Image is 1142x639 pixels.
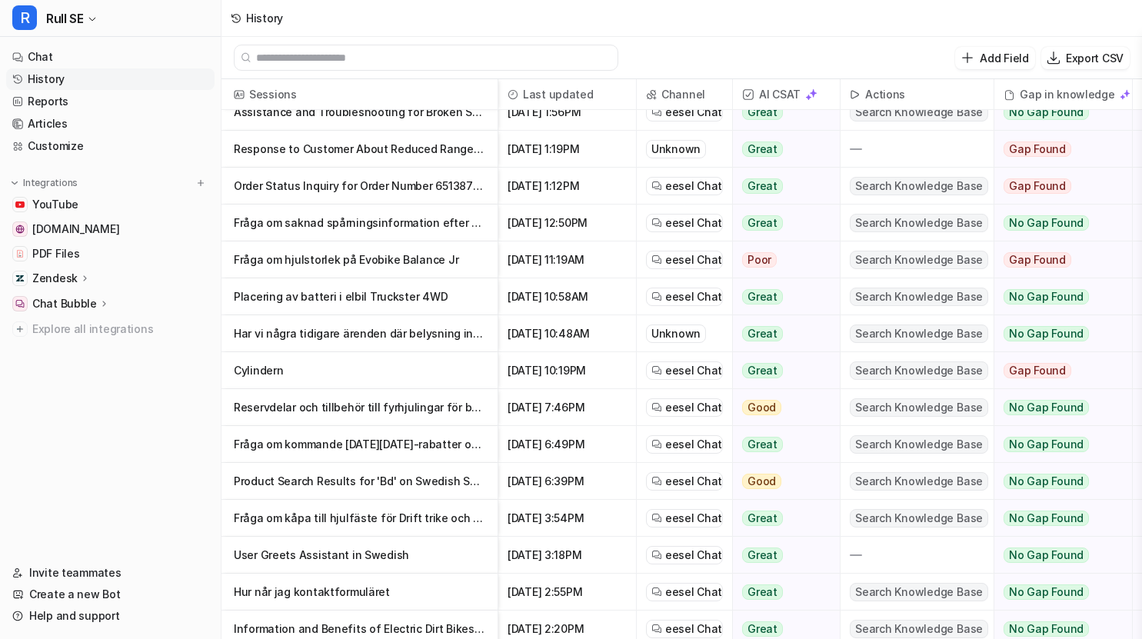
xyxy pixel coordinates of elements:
[15,225,25,234] img: www.rull.se
[994,168,1120,205] button: Gap Found
[651,255,662,265] img: eeselChat
[742,141,783,157] span: Great
[651,105,717,120] a: eesel Chat
[15,200,25,209] img: YouTube
[651,587,662,597] img: eeselChat
[504,463,630,500] span: [DATE] 6:39PM
[733,241,831,278] button: Poor
[742,326,783,341] span: Great
[733,537,831,574] button: Great
[1041,47,1130,69] button: Export CSV
[32,246,79,261] span: PDF Files
[850,398,988,417] span: Search Knowledge Base
[32,317,208,341] span: Explore all integrations
[850,361,988,380] span: Search Knowledge Base
[6,135,215,157] a: Customize
[504,537,630,574] span: [DATE] 3:18PM
[32,197,78,212] span: YouTube
[651,218,662,228] img: eeselChat
[651,400,717,415] a: eesel Chat
[733,278,831,315] button: Great
[504,574,630,611] span: [DATE] 2:55PM
[994,574,1120,611] button: No Gap Found
[504,278,630,315] span: [DATE] 10:58AM
[234,315,485,352] p: Har vi några tidigare ärenden där belysning inte fungerat på drift trike?
[733,426,831,463] button: Great
[15,299,25,308] img: Chat Bubble
[733,352,831,389] button: Great
[32,271,78,286] p: Zendesk
[651,402,662,413] img: eeselChat
[228,79,491,110] span: Sessions
[850,103,988,121] span: Search Knowledge Base
[739,79,834,110] span: AI CSAT
[504,500,630,537] span: [DATE] 3:54PM
[994,205,1120,241] button: No Gap Found
[1004,474,1089,489] span: No Gap Found
[742,289,783,305] span: Great
[651,474,717,489] a: eesel Chat
[246,10,283,26] div: History
[195,178,206,188] img: menu_add.svg
[850,620,988,638] span: Search Knowledge Base
[12,321,28,337] img: explore all integrations
[1066,50,1124,66] p: Export CSV
[665,437,722,452] span: eesel Chat
[733,463,831,500] button: Good
[665,621,722,637] span: eesel Chat
[651,363,717,378] a: eesel Chat
[665,400,722,415] span: eesel Chat
[994,537,1120,574] button: No Gap Found
[742,215,783,231] span: Great
[850,324,988,343] span: Search Knowledge Base
[234,463,485,500] p: Product Search Results for 'Bd' on Swedish Spare Parts Site
[742,511,783,526] span: Great
[994,278,1120,315] button: No Gap Found
[646,324,706,343] div: Unknown
[742,105,783,120] span: Great
[665,215,722,231] span: eesel Chat
[1004,547,1089,563] span: No Gap Found
[234,278,485,315] p: Placering av batteri i elbil Truckster 4WD
[6,562,215,584] a: Invite teammates
[1004,141,1071,157] span: Gap Found
[234,574,485,611] p: Hur når jag kontaktformuläret
[651,547,717,563] a: eesel Chat
[850,288,988,306] span: Search Knowledge Base
[651,624,662,634] img: eeselChat
[1004,178,1071,194] span: Gap Found
[234,537,485,574] p: User Greets Assistant in Swedish
[646,140,706,158] div: Unknown
[742,400,781,415] span: Good
[850,583,988,601] span: Search Knowledge Base
[234,426,485,463] p: Fråga om kommande [DATE][DATE]-rabatter och tips på nyhetsbrev
[6,218,215,240] a: www.rull.se[DOMAIN_NAME]
[651,178,717,194] a: eesel Chat
[504,94,630,131] span: [DATE] 1:56PM
[665,105,722,120] span: eesel Chat
[865,79,905,110] h2: Actions
[651,437,717,452] a: eesel Chat
[742,437,783,452] span: Great
[733,131,831,168] button: Great
[234,205,485,241] p: Fråga om saknad spårningsinformation efter orderbekräftelse hos DHL
[1004,437,1089,452] span: No Gap Found
[1004,215,1089,231] span: No Gap Found
[23,177,78,189] p: Integrations
[665,178,722,194] span: eesel Chat
[850,472,988,491] span: Search Knowledge Base
[665,289,722,305] span: eesel Chat
[234,168,485,205] p: Order Status Inquiry for Order Number 65138702
[994,389,1120,426] button: No Gap Found
[850,214,988,232] span: Search Knowledge Base
[994,463,1120,500] button: No Gap Found
[994,426,1120,463] button: No Gap Found
[6,91,215,112] a: Reports
[1000,79,1126,110] div: Gap in knowledge
[32,296,97,311] p: Chat Bubble
[234,500,485,537] p: Fråga om kåpa till hjulfäste för Drift trike och lagerstatus
[504,168,630,205] span: [DATE] 1:12PM
[665,474,722,489] span: eesel Chat
[651,621,717,637] a: eesel Chat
